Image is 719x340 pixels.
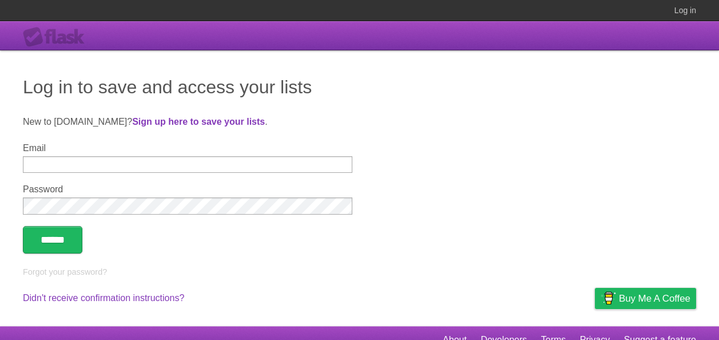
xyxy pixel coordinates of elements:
[595,288,696,309] a: Buy me a coffee
[23,73,696,101] h1: Log in to save and access your lists
[23,115,696,129] p: New to [DOMAIN_NAME]? .
[619,288,690,309] span: Buy me a coffee
[132,117,265,126] a: Sign up here to save your lists
[23,293,184,303] a: Didn't receive confirmation instructions?
[601,288,616,308] img: Buy me a coffee
[23,184,352,195] label: Password
[23,267,107,276] a: Forgot your password?
[23,27,92,48] div: Flask
[23,143,352,153] label: Email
